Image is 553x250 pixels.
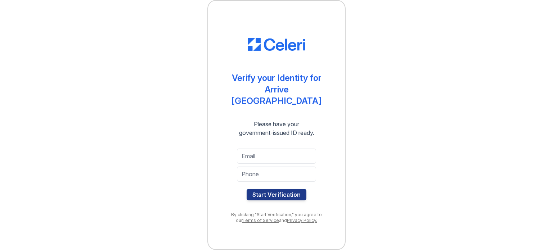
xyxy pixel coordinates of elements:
[226,120,327,137] div: Please have your government-issued ID ready.
[247,189,306,200] button: Start Verification
[287,218,317,223] a: Privacy Policy.
[242,218,279,223] a: Terms of Service
[237,149,316,164] input: Email
[222,212,331,223] div: By clicking "Start Verification," you agree to our and
[222,72,331,107] div: Verify your Identity for Arrive [GEOGRAPHIC_DATA]
[237,167,316,182] input: Phone
[248,38,305,51] img: CE_Logo_Blue-a8612792a0a2168367f1c8372b55b34899dd931a85d93a1a3d3e32e68fde9ad4.png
